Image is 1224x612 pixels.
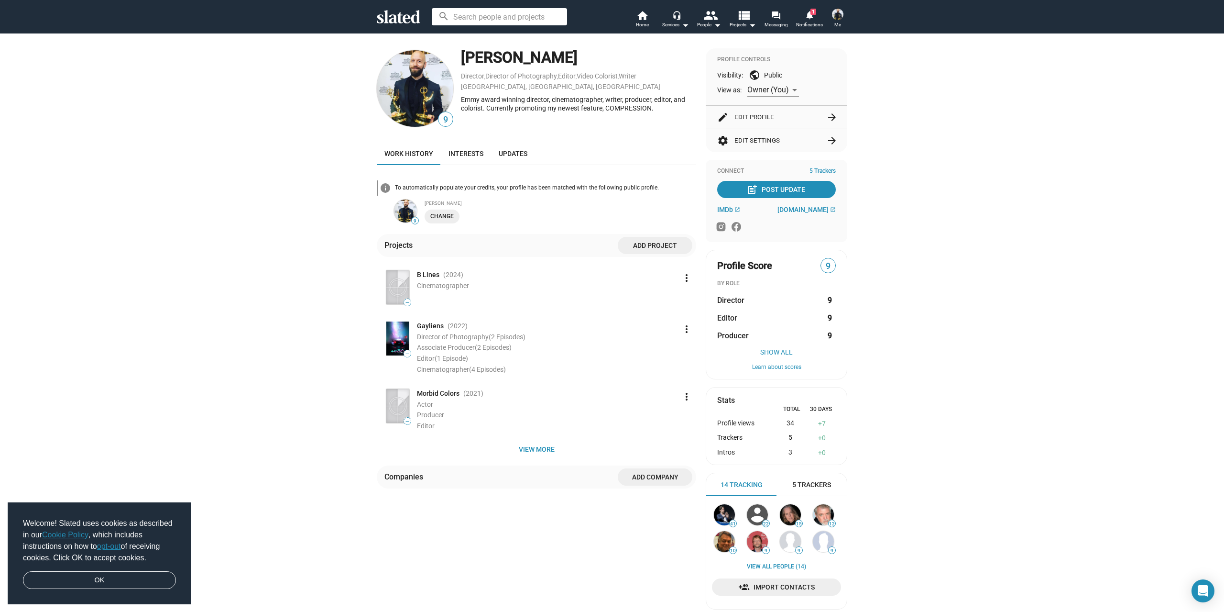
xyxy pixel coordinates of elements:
[717,135,729,146] mat-icon: settings
[734,207,740,212] mat-icon: open_in_new
[636,10,648,21] mat-icon: home
[404,419,411,424] span: —
[377,441,696,458] button: View more
[809,434,836,443] div: 0
[730,19,756,31] span: Projects
[636,19,649,31] span: Home
[384,240,416,250] div: Projects
[23,571,176,590] a: dismiss cookie message
[818,434,822,442] span: +
[417,389,459,398] span: Morbid Colors
[717,206,740,213] a: IMDb
[672,11,681,19] mat-icon: headset_mic
[448,322,468,331] span: (2022 )
[484,74,485,79] span: ,
[717,395,735,405] mat-card-title: Stats
[384,150,433,157] span: Work history
[485,72,557,80] a: Director of Photography
[810,9,816,15] span: 1
[771,11,780,20] mat-icon: forum
[826,7,849,32] button: Jakob BilinskiMe
[430,211,454,222] span: Change
[763,548,769,554] span: 9
[717,259,772,272] span: Profile Score
[576,74,577,79] span: ,
[461,47,696,68] div: [PERSON_NAME]
[475,344,512,351] span: (2 Episodes)
[793,10,826,31] a: 1Notifications
[394,200,417,223] img: undefined
[717,181,836,198] button: Post Update
[747,563,806,571] a: View all People (14)
[717,348,836,356] button: Show All
[625,237,685,254] span: Add project
[737,8,751,22] mat-icon: view_list
[469,366,506,373] span: (4 Episodes)
[417,401,433,408] span: Actor
[711,19,723,31] mat-icon: arrow_drop_down
[818,420,822,427] span: +
[432,8,567,25] input: Search people and projects
[618,468,692,486] button: Add Company
[717,69,836,81] div: Visibility: Public
[765,19,788,31] span: Messaging
[818,449,822,456] span: +
[384,472,427,482] div: Companies
[697,19,721,31] div: People
[417,344,512,351] span: Associate Producer
[717,167,836,175] div: Connect
[441,142,491,165] a: Interests
[780,531,801,552] img: Evan Glodell
[826,111,838,123] mat-icon: arrow_forward
[806,406,836,413] div: 30 Days
[717,206,733,213] span: IMDb
[712,579,841,596] a: Import Contacts
[412,218,418,224] span: 9
[491,142,535,165] a: Updates
[796,548,802,554] span: 9
[796,521,802,527] span: 15
[425,200,696,206] div: [PERSON_NAME]
[809,167,836,175] span: 5 Trackers
[417,422,435,430] span: Editor
[404,351,411,356] span: —
[747,85,789,94] span: Owner (You)
[557,74,558,79] span: ,
[792,480,831,490] span: 5 Trackers
[777,206,829,213] span: [DOMAIN_NAME]
[828,313,832,323] strong: 9
[772,434,808,443] div: 5
[821,260,835,273] span: 9
[746,184,758,195] mat-icon: post_add
[417,270,439,279] span: B Lines
[618,74,619,79] span: ,
[619,72,636,80] a: Writer
[377,50,453,127] img: Jakob Bilinski
[714,504,735,525] img: Stephan Paternot
[717,111,729,123] mat-icon: edit
[748,181,805,198] div: Post Update
[417,411,444,419] span: Producer
[747,531,768,552] img: Douglas Vakoch
[443,270,463,279] span: (2024 )
[714,531,735,552] img: Vivek Singhania
[448,150,483,157] span: Interests
[717,56,836,64] div: Profile Controls
[417,355,468,362] span: Editor
[832,9,843,20] img: Jakob Bilinski
[829,521,835,527] span: 12
[829,548,835,554] span: 9
[618,237,692,254] button: Add project
[659,10,692,31] button: Services
[828,295,832,305] strong: 9
[499,150,527,157] span: Updates
[809,419,836,428] div: 7
[805,10,814,19] mat-icon: notifications
[830,207,836,212] mat-icon: open_in_new
[763,521,769,527] span: 22
[776,406,806,413] div: Total
[777,206,836,213] a: [DOMAIN_NAME]
[417,366,506,373] span: Cinematographer
[395,184,696,192] div: To automatically populate your credits, your profile has been matched with the following public p...
[717,129,836,152] button: Edit Settings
